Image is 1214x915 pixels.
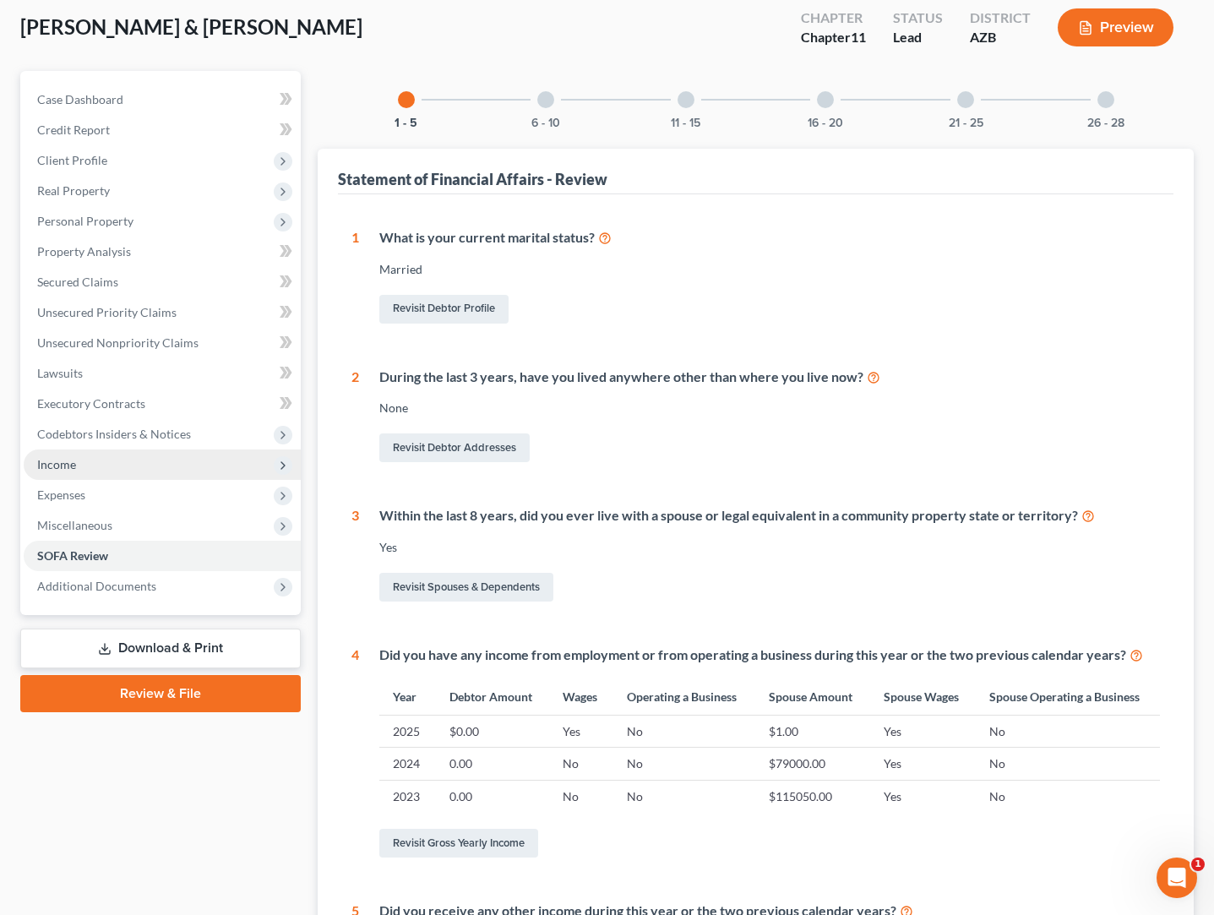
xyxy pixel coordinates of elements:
div: 1 [351,228,359,327]
button: 16 - 20 [808,117,843,129]
span: Additional Documents [37,579,156,593]
a: Case Dashboard [24,84,301,115]
td: No [613,748,755,780]
span: Miscellaneous [37,518,112,532]
div: 4 [351,645,359,861]
th: Spouse Operating a Business [976,678,1160,715]
button: 1 - 5 [395,117,417,129]
span: Codebtors Insiders & Notices [37,427,191,441]
button: 6 - 10 [531,117,560,129]
td: No [613,780,755,812]
span: Lawsuits [37,366,83,380]
div: Within the last 8 years, did you ever live with a spouse or legal equivalent in a community prope... [379,506,1160,526]
iframe: Intercom live chat [1157,858,1197,898]
td: $79000.00 [755,748,870,780]
div: Chapter [801,8,866,28]
div: Yes [379,539,1160,556]
span: 1 [1191,858,1205,871]
div: 3 [351,506,359,605]
a: Revisit Gross Yearly Income [379,829,538,858]
td: $1.00 [755,716,870,748]
span: Property Analysis [37,244,131,259]
td: Yes [870,716,976,748]
a: Lawsuits [24,358,301,389]
div: None [379,400,1160,417]
th: Year [379,678,435,715]
span: Credit Report [37,123,110,137]
td: No [976,748,1160,780]
td: No [976,780,1160,812]
div: Statement of Financial Affairs - Review [338,169,607,189]
span: Executory Contracts [37,396,145,411]
th: Operating a Business [613,678,755,715]
div: What is your current marital status? [379,228,1160,248]
td: $0.00 [436,716,550,748]
span: Unsecured Nonpriority Claims [37,335,199,350]
td: Yes [870,748,976,780]
td: No [976,716,1160,748]
td: No [613,716,755,748]
span: Real Property [37,183,110,198]
td: Yes [870,780,976,812]
a: SOFA Review [24,541,301,571]
span: Unsecured Priority Claims [37,305,177,319]
div: Lead [893,28,943,47]
span: 11 [851,29,866,45]
div: Did you have any income from employment or from operating a business during this year or the two ... [379,645,1160,665]
div: During the last 3 years, have you lived anywhere other than where you live now? [379,368,1160,387]
a: Property Analysis [24,237,301,267]
a: Revisit Debtor Addresses [379,433,530,462]
td: Yes [549,716,613,748]
div: 2 [351,368,359,466]
th: Spouse Amount [755,678,870,715]
span: Personal Property [37,214,133,228]
a: Unsecured Priority Claims [24,297,301,328]
a: Unsecured Nonpriority Claims [24,328,301,358]
a: Review & File [20,675,301,712]
td: 2024 [379,748,435,780]
td: No [549,780,613,812]
a: Revisit Debtor Profile [379,295,509,324]
th: Debtor Amount [436,678,550,715]
span: Secured Claims [37,275,118,289]
td: 2025 [379,716,435,748]
td: $115050.00 [755,780,870,812]
span: [PERSON_NAME] & [PERSON_NAME] [20,14,362,39]
button: Preview [1058,8,1173,46]
a: Revisit Spouses & Dependents [379,573,553,602]
div: District [970,8,1031,28]
a: Executory Contracts [24,389,301,419]
button: 21 - 25 [949,117,983,129]
div: Chapter [801,28,866,47]
span: Client Profile [37,153,107,167]
div: AZB [970,28,1031,47]
td: 0.00 [436,780,550,812]
td: 2023 [379,780,435,812]
td: No [549,748,613,780]
button: 26 - 28 [1087,117,1124,129]
span: SOFA Review [37,548,108,563]
th: Wages [549,678,613,715]
th: Spouse Wages [870,678,976,715]
span: Income [37,457,76,471]
div: Status [893,8,943,28]
span: Expenses [37,487,85,502]
a: Secured Claims [24,267,301,297]
span: Case Dashboard [37,92,123,106]
div: Married [379,261,1160,278]
button: 11 - 15 [671,117,700,129]
td: 0.00 [436,748,550,780]
a: Download & Print [20,629,301,668]
a: Credit Report [24,115,301,145]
